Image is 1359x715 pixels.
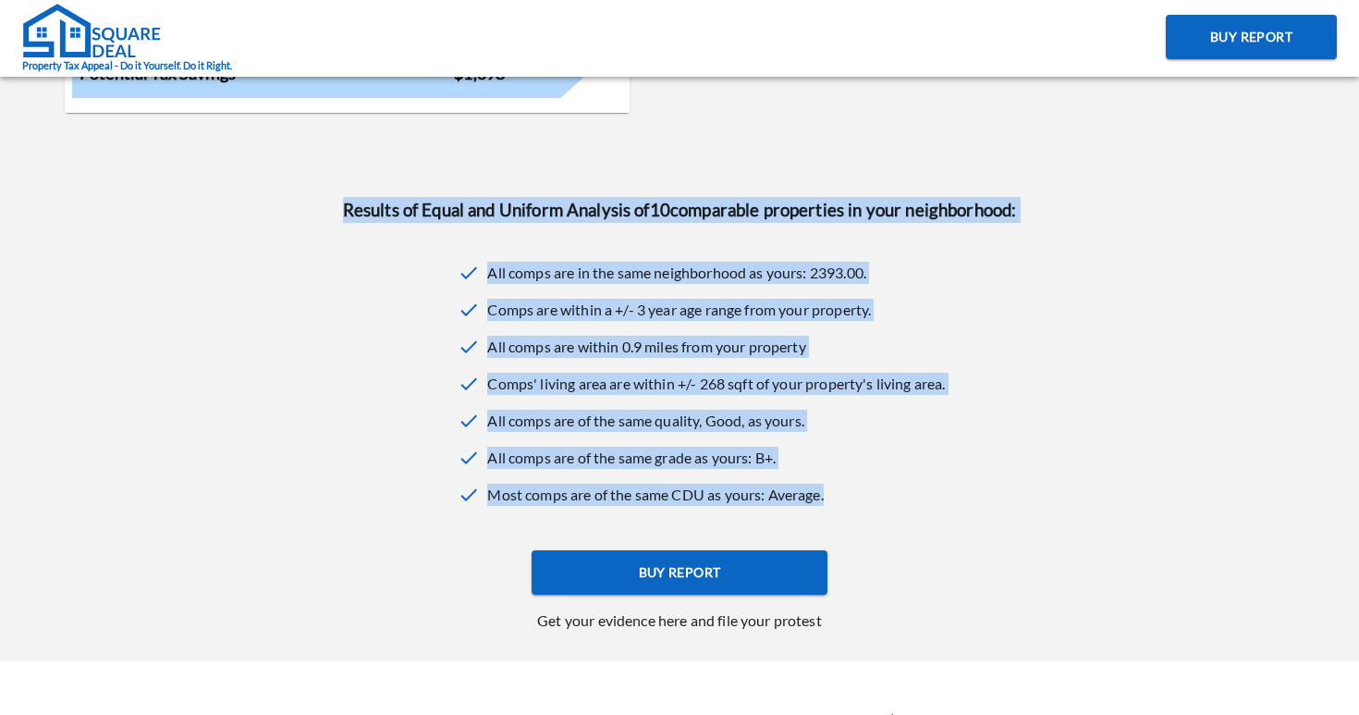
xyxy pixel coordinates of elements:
[450,291,945,328] li: Comps are within a +/- 3 year age range from your property.
[450,402,945,439] li: All comps are of the same quality, Good, as yours.
[450,328,945,365] li: All comps are within 0.9 miles from your property
[450,254,945,291] li: All comps are in the same neighborhood as yours: 2393.00.
[450,439,945,476] li: All comps are of the same grade as yours: B+.
[22,3,161,58] img: Square Deal
[532,550,827,595] button: Buy Report
[1166,15,1337,59] button: Buy Report
[1210,29,1292,44] span: Buy Report
[343,197,1017,223] h3: Results of Equal and Uniform Analysis of 10 comparable properties in your neighborhood:
[537,610,822,632] p: Get your evidence here and file your protest
[639,561,721,585] span: Buy Report
[22,3,232,74] a: Property Tax Appeal - Do it Yourself. Do it Right.
[450,476,945,513] li: Most comps are of the same CDU as yours: Average.
[450,365,945,402] li: Comps' living area are within +/- 268 sqft of your property's living area.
